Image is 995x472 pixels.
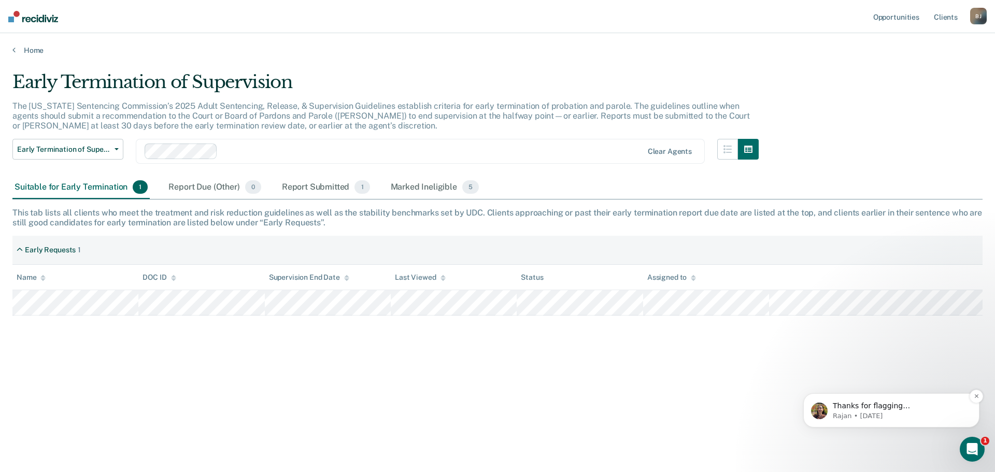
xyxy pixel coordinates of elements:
div: B J [970,8,987,24]
button: Dismiss notification [182,62,195,75]
p: The [US_STATE] Sentencing Commission’s 2025 Adult Sentencing, Release, & Supervision Guidelines e... [12,101,750,131]
div: Early Requests1 [12,241,85,259]
button: BJ [970,8,987,24]
img: Recidiviz [8,11,58,22]
p: Thanks for flagging [PERSON_NAME]! We are looking into this. great to meet you during the training. [45,73,179,83]
div: Suitable for Early Termination1 [12,176,150,199]
div: Report Due (Other)0 [166,176,263,199]
p: Message from Rajan, sent 12w ago [45,83,179,93]
div: Name [17,273,46,282]
a: Home [12,46,983,55]
div: This tab lists all clients who meet the treatment and risk reduction guidelines as well as the st... [12,208,983,227]
div: Early Termination of Supervision [12,71,759,101]
div: 1 [78,246,81,254]
div: Early Requests [25,246,76,254]
div: message notification from Rajan, 12w ago. Thanks for flagging Bryan! We are looking into this. gr... [16,65,192,99]
span: Early Termination of Supervision [17,145,110,154]
button: Early Termination of Supervision [12,139,123,160]
span: 5 [462,180,479,194]
div: Report Submitted1 [280,176,372,199]
div: Status [521,273,543,282]
div: Supervision End Date [269,273,349,282]
iframe: Intercom live chat [960,437,985,462]
span: 1 [354,180,369,194]
span: 1 [981,437,989,445]
div: Marked Ineligible5 [389,176,481,199]
span: 1 [133,180,148,194]
div: Assigned to [647,273,696,282]
span: 0 [245,180,261,194]
div: Last Viewed [395,273,445,282]
div: DOC ID [143,273,176,282]
img: Profile image for Rajan [23,75,40,91]
iframe: Intercom notifications message [788,328,995,444]
div: Clear agents [648,147,692,156]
